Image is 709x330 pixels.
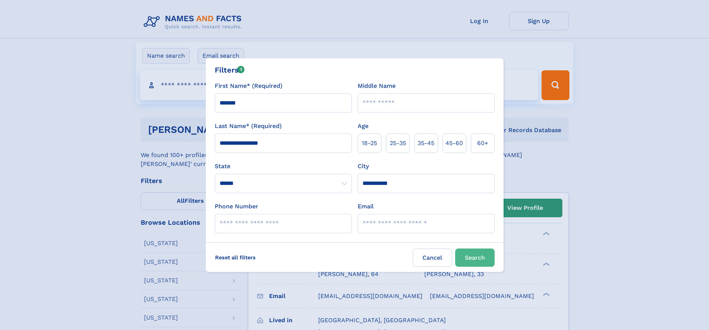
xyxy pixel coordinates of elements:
[215,202,258,211] label: Phone Number
[215,162,352,171] label: State
[358,202,374,211] label: Email
[215,64,245,76] div: Filters
[362,139,377,148] span: 18‑25
[358,122,368,131] label: Age
[455,249,495,267] button: Search
[413,249,452,267] label: Cancel
[445,139,463,148] span: 45‑60
[215,81,282,90] label: First Name* (Required)
[215,122,282,131] label: Last Name* (Required)
[210,249,261,266] label: Reset all filters
[358,81,396,90] label: Middle Name
[418,139,434,148] span: 35‑45
[358,162,369,171] label: City
[390,139,406,148] span: 25‑35
[477,139,488,148] span: 60+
